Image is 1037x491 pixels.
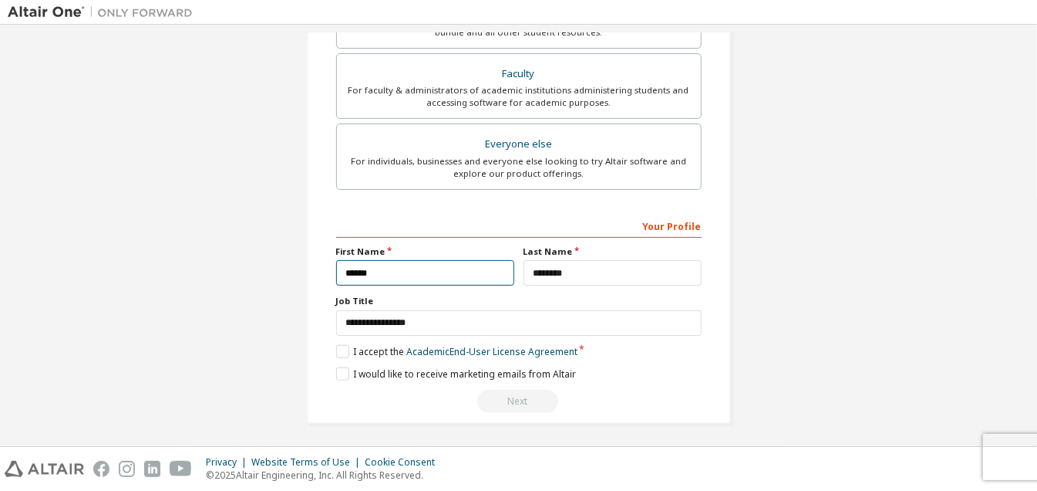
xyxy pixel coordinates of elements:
label: I accept the [336,345,577,358]
label: Job Title [336,295,702,307]
div: Your Profile [336,213,702,238]
div: Privacy [206,456,251,469]
div: Faculty [346,63,692,85]
label: First Name [336,245,514,258]
p: © 2025 Altair Engineering, Inc. All Rights Reserved. [206,469,444,482]
img: altair_logo.svg [5,461,84,477]
a: Academic End-User License Agreement [406,345,577,358]
div: For individuals, businesses and everyone else looking to try Altair software and explore our prod... [346,155,692,180]
label: Last Name [524,245,702,258]
img: Altair One [8,5,200,20]
div: Cookie Consent [365,456,444,469]
div: Everyone else [346,134,692,155]
div: Website Terms of Use [251,456,365,469]
img: youtube.svg [170,461,192,477]
div: For faculty & administrators of academic institutions administering students and accessing softwa... [346,84,692,109]
img: linkedin.svg [144,461,160,477]
div: Email already exists [336,390,702,413]
label: I would like to receive marketing emails from Altair [336,367,576,381]
img: facebook.svg [93,461,109,477]
img: instagram.svg [119,461,135,477]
